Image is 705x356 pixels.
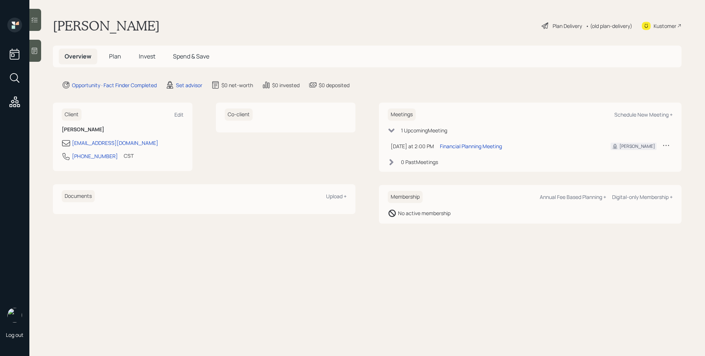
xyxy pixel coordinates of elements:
div: Log out [6,331,23,338]
div: Plan Delivery [553,22,582,30]
div: Schedule New Meeting + [614,111,673,118]
div: • (old plan-delivery) [586,22,632,30]
div: Financial Planning Meeting [440,142,502,150]
h1: [PERSON_NAME] [53,18,160,34]
h6: Documents [62,190,95,202]
span: Overview [65,52,91,60]
div: $0 deposited [319,81,350,89]
span: Invest [139,52,155,60]
div: CST [124,152,134,160]
div: $0 invested [272,81,300,89]
div: Opportunity · Fact Finder Completed [72,81,157,89]
h6: Membership [388,191,423,203]
img: james-distasi-headshot.png [7,308,22,323]
div: Set advisor [176,81,202,89]
span: Plan [109,52,121,60]
div: [PHONE_NUMBER] [72,152,118,160]
div: [EMAIL_ADDRESS][DOMAIN_NAME] [72,139,158,147]
h6: Meetings [388,108,416,121]
div: 0 Past Meeting s [401,158,438,166]
h6: [PERSON_NAME] [62,127,184,133]
h6: Client [62,108,82,121]
div: Upload + [326,193,347,200]
div: Edit [174,111,184,118]
div: [PERSON_NAME] [619,143,655,150]
div: 1 Upcoming Meeting [401,127,447,134]
div: No active membership [398,209,451,217]
div: Annual Fee Based Planning + [540,193,606,200]
span: Spend & Save [173,52,209,60]
div: $0 net-worth [221,81,253,89]
h6: Co-client [225,108,253,121]
div: Kustomer [654,22,676,30]
div: [DATE] at 2:00 PM [391,142,434,150]
div: Digital-only Membership + [612,193,673,200]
